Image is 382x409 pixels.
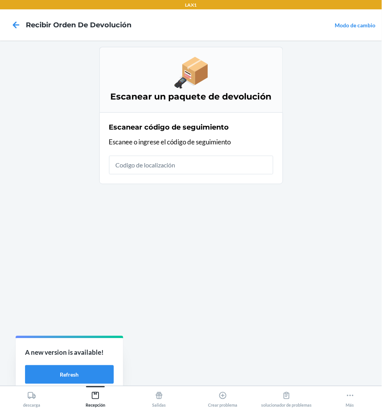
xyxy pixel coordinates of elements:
[25,348,114,358] p: A new version is available!
[26,20,131,30] h4: Recibir orden de devolución
[152,388,166,408] div: Salidas
[335,22,376,28] a: Modo de cambio
[255,386,318,408] button: solucionador de problemas
[109,122,229,132] h2: Escanear código de seguimiento
[64,386,127,408] button: Recepción
[191,386,255,408] button: Crear problema
[346,388,355,408] div: Más
[127,386,191,408] button: Salidas
[318,386,382,408] button: Más
[109,137,273,147] p: Escanee o ingrese el código de seguimiento
[109,156,273,174] input: Codigo de localización
[23,388,40,408] div: descarga
[109,91,273,103] h3: Escanear un paquete de devolución
[208,388,237,408] div: Crear problema
[25,365,114,384] button: Refresh
[86,388,105,408] div: Recepción
[185,2,197,9] p: LAX1
[261,388,312,408] div: solucionador de problemas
